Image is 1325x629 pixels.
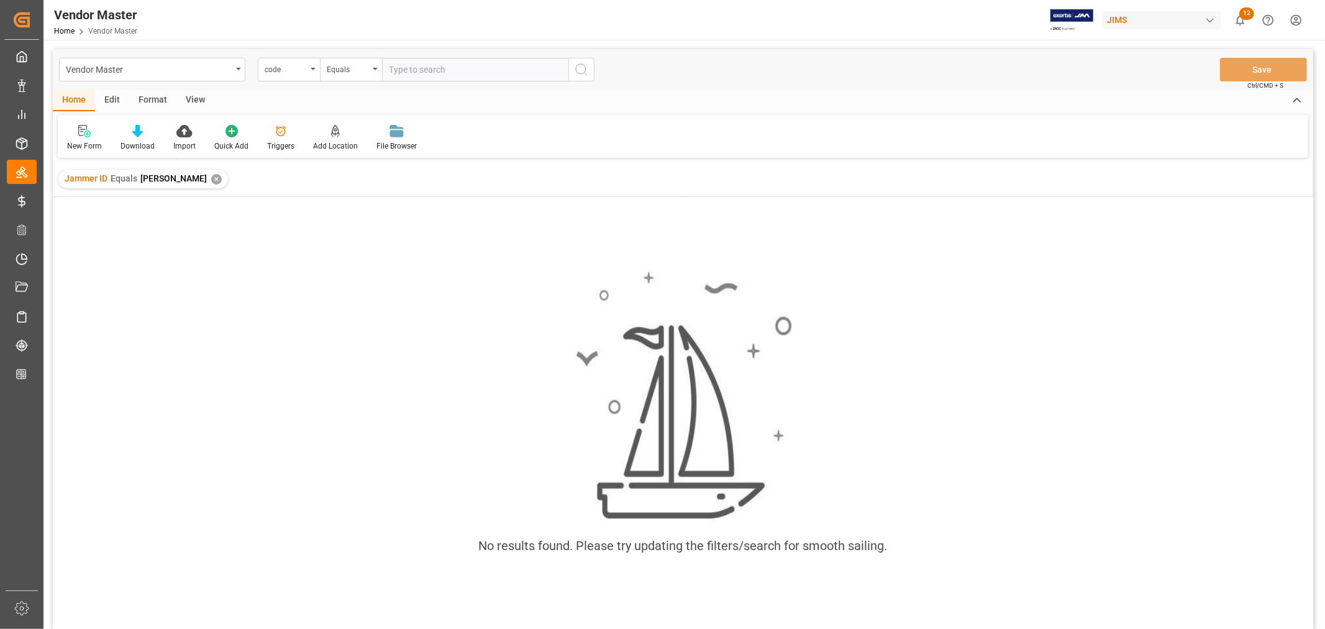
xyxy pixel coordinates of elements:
[66,61,232,76] div: Vendor Master
[267,140,294,152] div: Triggers
[129,90,176,111] div: Format
[1247,81,1283,90] span: Ctrl/CMD + S
[1102,8,1226,32] button: JIMS
[95,90,129,111] div: Edit
[327,61,369,75] div: Equals
[59,58,245,81] button: open menu
[376,140,417,152] div: File Browser
[173,140,196,152] div: Import
[320,58,382,81] button: open menu
[1254,6,1282,34] button: Help Center
[1239,7,1254,20] span: 12
[568,58,594,81] button: search button
[1050,9,1093,31] img: Exertis%20JAM%20-%20Email%20Logo.jpg_1722504956.jpg
[575,270,792,521] img: smooth_sailing.jpeg
[140,173,207,183] span: [PERSON_NAME]
[265,61,307,75] div: code
[67,140,102,152] div: New Form
[111,173,137,183] span: Equals
[382,58,568,81] input: Type to search
[54,27,75,35] a: Home
[211,174,222,185] div: ✕
[479,536,888,555] div: No results found. Please try updating the filters/search for smooth sailing.
[214,140,248,152] div: Quick Add
[65,173,107,183] span: Jammer ID
[121,140,155,152] div: Download
[1102,11,1221,29] div: JIMS
[54,6,137,24] div: Vendor Master
[313,140,358,152] div: Add Location
[176,90,214,111] div: View
[53,90,95,111] div: Home
[1226,6,1254,34] button: show 12 new notifications
[258,58,320,81] button: open menu
[1220,58,1307,81] button: Save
